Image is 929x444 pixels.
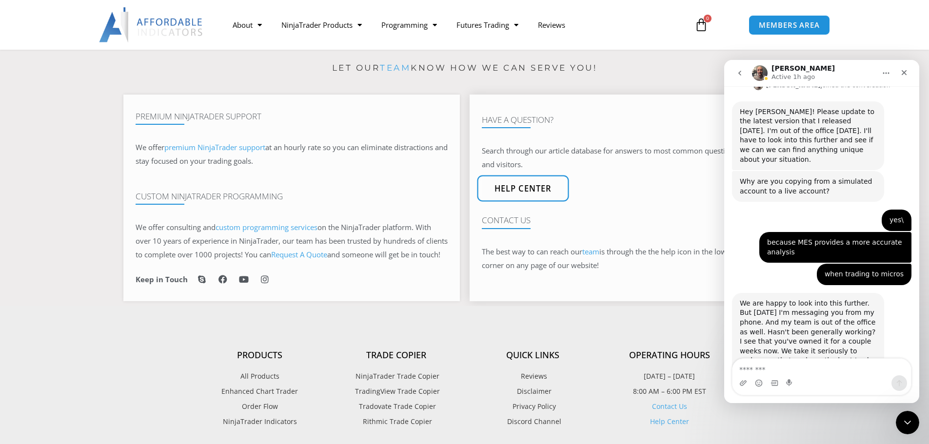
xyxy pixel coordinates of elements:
span: All Products [240,370,279,383]
a: About [223,14,272,36]
a: MEMBERS AREA [749,15,830,35]
a: Help Center [650,417,689,426]
span: Disclaimer [514,385,552,398]
a: Programming [372,14,447,36]
a: All Products [192,370,328,383]
a: Rithmic Trade Copier [328,415,465,428]
span: MEMBERS AREA [759,21,820,29]
p: [DATE] – [DATE] [601,370,738,383]
span: Discord Channel [505,415,561,428]
p: 8:00 AM – 6:00 PM EST [601,385,738,398]
span: Enhanced Chart Trader [221,385,298,398]
a: Tradovate Trade Copier [328,400,465,413]
span: We offer [136,142,164,152]
span: at an hourly rate so you can eliminate distractions and stay focused on your trading goals. [136,142,448,166]
a: Request A Quote [271,250,327,259]
span: Help center [494,185,552,193]
h4: Operating Hours [601,350,738,361]
p: Let our know how we can serve you! [123,60,806,76]
h6: Keep in Touch [136,275,188,284]
span: Tradovate Trade Copier [356,400,436,413]
h4: Trade Copier [328,350,465,361]
a: Order Flow [192,400,328,413]
a: team [582,247,599,256]
span: on the NinjaTrader platform. With over 10 years of experience in NinjaTrader, our team has been t... [136,222,448,259]
a: Enhanced Chart Trader [192,385,328,398]
h4: Products [192,350,328,361]
h4: Quick Links [465,350,601,361]
a: Contact Us [652,402,687,411]
span: Rithmic Trade Copier [360,415,432,428]
a: Discord Channel [465,415,601,428]
a: Disclaimer [465,385,601,398]
h4: Contact Us [482,215,794,225]
p: Search through our article database for answers to most common questions from customers and visit... [482,144,794,172]
a: NinjaTrader Indicators [192,415,328,428]
h4: Custom NinjaTrader Programming [136,192,448,201]
h4: Premium NinjaTrader Support [136,112,448,121]
a: Reviews [528,14,575,36]
span: 0 [704,15,712,22]
a: Privacy Policy [465,400,601,413]
span: NinjaTrader Trade Copier [353,370,439,383]
nav: Menu [223,14,683,36]
a: NinjaTrader Products [272,14,372,36]
a: premium NinjaTrader support [164,142,265,152]
p: The best way to can reach our is through the the help icon in the lower right-hand corner on any ... [482,245,794,272]
a: Futures Trading [447,14,528,36]
h4: Have A Question? [482,115,794,125]
a: NinjaTrader Trade Copier [328,370,465,383]
a: Reviews [465,370,601,383]
span: NinjaTrader Indicators [223,415,297,428]
a: team [380,63,411,73]
span: Order Flow [242,400,278,413]
iframe: Intercom live chat [896,411,919,434]
span: Reviews [518,370,547,383]
a: custom programming services [216,222,317,232]
span: Privacy Policy [510,400,556,413]
span: We offer consulting and [136,222,317,232]
a: 0 [680,11,723,39]
a: Help center [477,175,569,202]
iframe: Intercom live chat [724,60,919,403]
img: LogoAI | Affordable Indicators – NinjaTrader [99,7,204,42]
a: TradingView Trade Copier [328,385,465,398]
span: TradingView Trade Copier [353,385,440,398]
